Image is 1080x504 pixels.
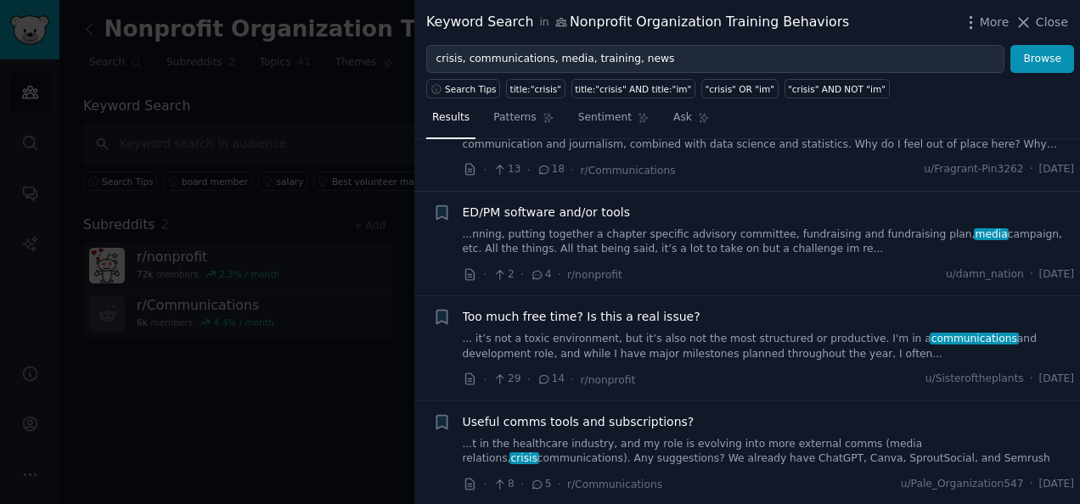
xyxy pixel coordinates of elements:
span: u/Pale_Organization547 [901,477,1024,492]
button: Close [1015,14,1068,31]
span: Close [1036,14,1068,31]
div: Keyword Search Nonprofit Organization Training Behaviors [426,12,849,33]
span: · [520,266,524,283]
div: "crisis" OR "im" [705,83,774,95]
a: Too much free time? Is this a real issue? [463,308,700,326]
span: · [571,161,574,179]
button: Search Tips [426,79,500,98]
span: communications [930,333,1019,344]
button: More [962,14,1010,31]
a: ... it’s not a toxic environment, but it’s also not the most structured or productive. I'm in aco... [463,332,1075,361]
a: Patterns [487,104,560,139]
a: Useful comms tools and subscriptions? [463,413,695,431]
span: Search Tips [445,83,497,95]
span: 18 [537,162,565,177]
span: · [483,371,487,389]
span: [DATE] [1039,267,1074,283]
span: · [1030,477,1033,492]
span: · [1030,372,1033,387]
span: 4 [530,267,551,283]
span: Sentiment [578,110,632,126]
span: · [1030,267,1033,283]
span: · [558,266,561,283]
span: · [483,475,487,493]
span: · [520,475,524,493]
span: Ask [673,110,692,126]
a: title:"crisis" [506,79,565,98]
span: [DATE] [1039,372,1074,387]
input: Try a keyword related to your business [426,45,1004,74]
a: ...nning, putting together a chapter specific advisory committee, fundraising and fundraising pla... [463,227,1075,257]
span: · [571,371,574,389]
span: [DATE] [1039,477,1074,492]
span: u/damn_nation [946,267,1024,283]
span: 14 [537,372,565,387]
span: u/Sisteroftheplants [925,372,1024,387]
span: r/nonprofit [581,374,636,386]
button: Browse [1010,45,1074,74]
a: "crisis" AND NOT "im" [785,79,890,98]
span: u/Fragrant-Pin3262 [924,162,1023,177]
span: r/Communications [581,165,676,176]
span: · [558,475,561,493]
span: crisis [509,452,539,464]
span: · [527,161,531,179]
span: r/nonprofit [567,269,622,281]
a: "crisis" OR "im" [701,79,779,98]
span: 8 [492,477,514,492]
span: in [539,15,548,31]
span: media [974,228,1010,240]
span: r/Communications [567,479,662,490]
span: More [980,14,1010,31]
a: ...t in the healthcare industry, and my role is evolving into more external comms (media relation... [463,437,1075,467]
span: 29 [492,372,520,387]
span: 13 [492,162,520,177]
a: Ask [667,104,716,139]
a: title:"crisis" AND title:"im" [571,79,695,98]
span: [DATE] [1039,162,1074,177]
a: Sentiment [572,104,655,139]
a: Results [426,104,475,139]
span: · [1030,162,1033,177]
span: · [483,161,487,179]
span: Patterns [493,110,536,126]
span: · [483,266,487,283]
div: title:"crisis" [510,83,562,95]
a: ED/PM software and/or tools [463,204,631,221]
span: · [527,371,531,389]
div: title:"crisis" AND title:"im" [575,83,691,95]
span: Results [432,110,470,126]
div: "crisis" AND NOT "im" [788,83,886,95]
span: 5 [530,477,551,492]
span: 2 [492,267,514,283]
